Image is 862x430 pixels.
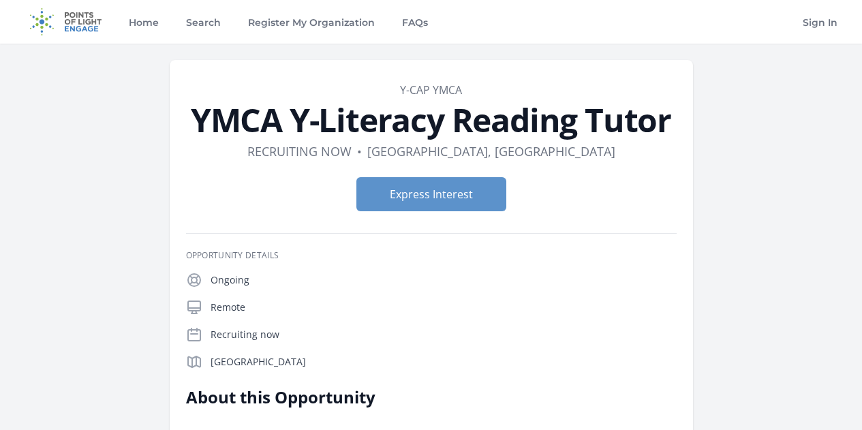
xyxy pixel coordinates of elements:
[400,82,462,97] a: Y-CAP YMCA
[211,273,677,287] p: Ongoing
[186,250,677,261] h3: Opportunity Details
[211,328,677,341] p: Recruiting now
[247,142,352,161] dd: Recruiting now
[211,301,677,314] p: Remote
[186,386,585,408] h2: About this Opportunity
[211,355,677,369] p: [GEOGRAPHIC_DATA]
[356,177,506,211] button: Express Interest
[357,142,362,161] div: •
[367,142,615,161] dd: [GEOGRAPHIC_DATA], [GEOGRAPHIC_DATA]
[186,104,677,136] h1: YMCA Y-Literacy Reading Tutor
